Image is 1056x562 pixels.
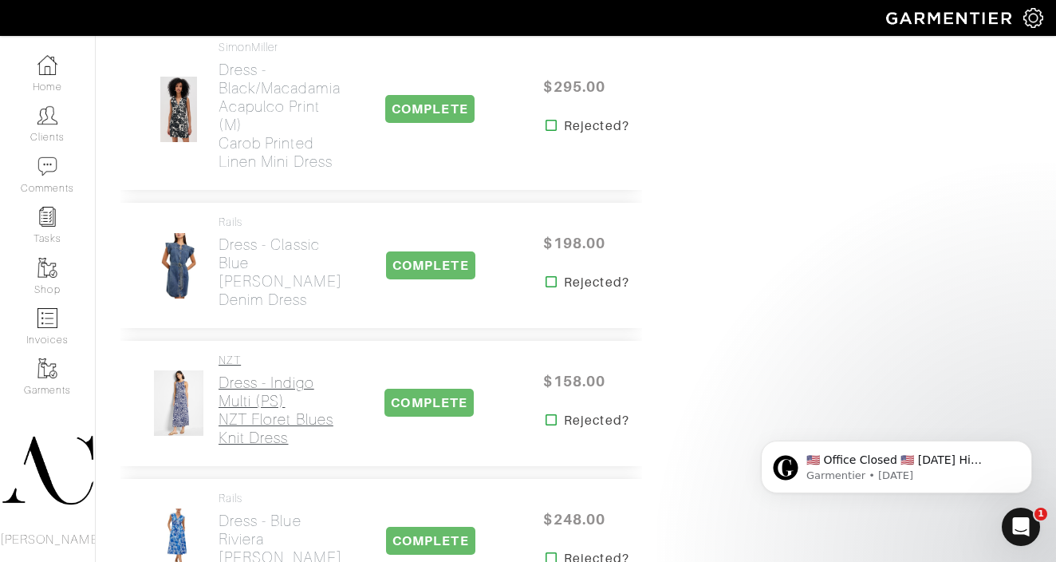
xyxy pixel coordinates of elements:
h4: Rails [219,216,342,229]
span: COMPLETE [385,95,474,123]
h2: Dress - classic blue [PERSON_NAME] Denim Dress [219,235,342,309]
img: gear-icon-white-bd11855cb880d31180b6d7d6211b90ccbf57a29d726f0c71d8c61bd08dd39cc2.png [1023,8,1043,28]
img: reminder-icon-8004d30b9f0a5d33ae49ab947aed9ed385cf756f9e5892f1edd6e32f2345188e.png [37,207,57,227]
strong: Rejected? [564,273,628,292]
h4: Rails [219,492,342,505]
a: SimonMiller Dress - Black/Macadamia Acapulco Print (M)Carob Printed Linen Mini Dress [219,41,341,171]
span: $158.00 [526,364,622,398]
h4: SimonMiller [219,41,341,54]
a: NZT Dress - Indigo Multi (PS)NZT Floret Blues Knit Dress [219,354,339,447]
a: Rails Dress - classic blue[PERSON_NAME] Denim Dress [219,216,342,309]
span: COMPLETE [384,389,473,417]
iframe: Intercom live chat [1002,508,1040,546]
span: COMPLETE [386,251,475,279]
img: TA8iG41kRRsb6aTsv7xxhGDu [153,370,203,437]
strong: Rejected? [564,117,628,136]
img: clients-icon-6bae9207a08558b7cb47a8932f037763ab4055f8c8b6bfacd5dc20c3e0201464.png [37,105,57,125]
span: $248.00 [526,502,622,536]
iframe: Intercom notifications message [737,407,1056,519]
span: $198.00 [526,226,622,260]
h2: Dress - Black/Macadamia Acapulco Print (M) Carob Printed Linen Mini Dress [219,61,341,171]
strong: Rejected? [564,411,628,430]
span: 1 [1034,508,1047,520]
img: garmentier-logo-header-white-b43fb05a5012e4ada735d5af1a66efaba907eab6374d6393d1fbf88cb4ef424d.png [878,4,1023,32]
img: garments-icon-b7da505a4dc4fd61783c78ac3ca0ef83fa9d6f193b1c9dc38574b1d14d53ca28.png [37,358,57,378]
span: $295.00 [526,69,622,104]
img: comment-icon-a0a6a9ef722e966f86d9cbdc48e553b5cf19dbc54f86b18d962a5391bc8f6eb6.png [37,156,57,176]
img: orders-icon-0abe47150d42831381b5fb84f609e132dff9fe21cb692f30cb5eec754e2cba89.png [37,308,57,328]
img: dashboard-icon-dbcd8f5a0b271acd01030246c82b418ddd0df26cd7fceb0bd07c9910d44c42f6.png [37,55,57,75]
img: WzQegqCGLVjWduseu5hcriio [160,76,198,143]
h2: Dress - Indigo Multi (PS) NZT Floret Blues Knit Dress [219,374,339,447]
span: COMPLETE [386,527,475,555]
img: garments-icon-b7da505a4dc4fd61783c78ac3ca0ef83fa9d6f193b1c9dc38574b1d14d53ca28.png [37,258,57,278]
h4: NZT [219,354,339,367]
img: AyvW8jcCyjgdoRM8yCEnxFAY [152,232,206,299]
